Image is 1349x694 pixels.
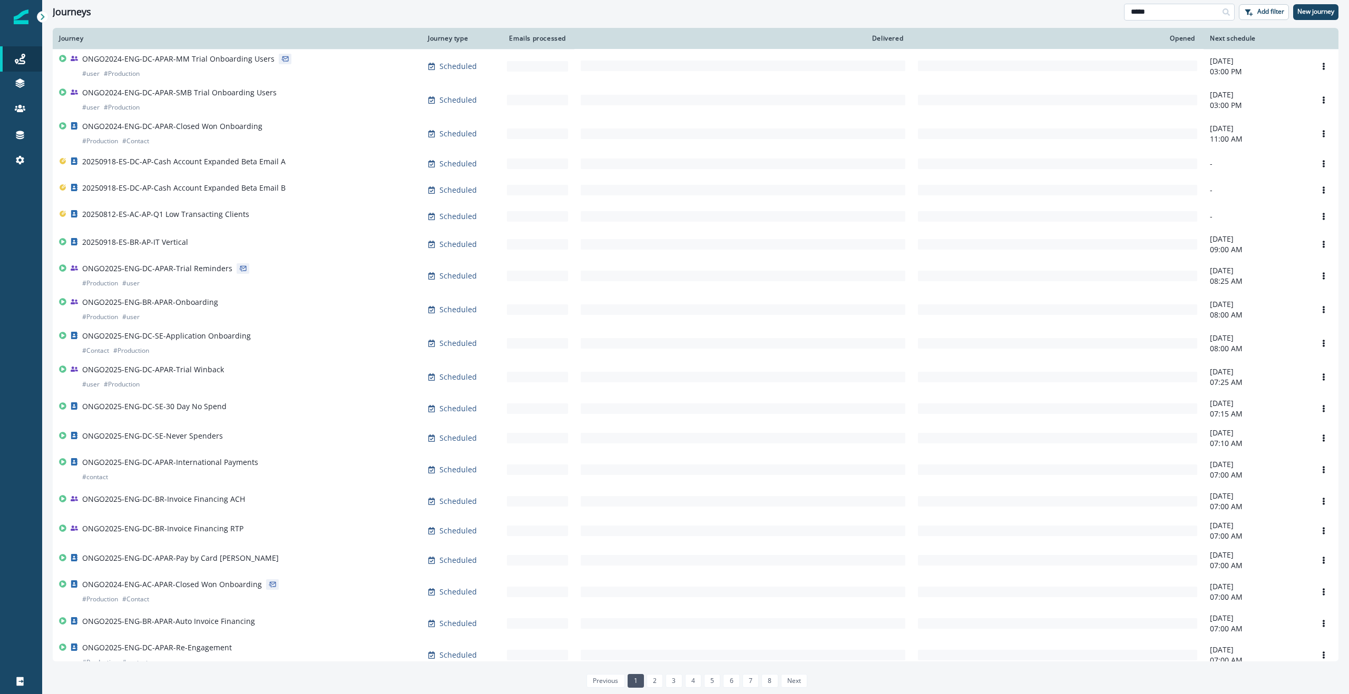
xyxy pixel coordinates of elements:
[439,128,477,139] p: Scheduled
[82,263,232,274] p: ONGO2025-ENG-DC-APAR-Trial Reminders
[1210,158,1303,169] p: -
[122,136,149,146] p: # Contact
[507,34,568,43] div: Emails processed
[82,553,279,563] p: ONGO2025-ENG-DC-APAR-Pay by Card [PERSON_NAME]
[439,618,477,629] p: Scheduled
[439,403,477,414] p: Scheduled
[1315,493,1332,509] button: Options
[82,431,223,441] p: ONGO2025-ENG-DC-SE-Never Spenders
[53,326,1338,360] a: ONGO2025-ENG-DC-SE-Application Onboarding#Contact#ProductionScheduled-[DATE]08:00 AMOptions
[439,158,477,169] p: Scheduled
[1315,369,1332,385] button: Options
[1210,100,1303,111] p: 03:00 PM
[1210,333,1303,343] p: [DATE]
[1210,66,1303,77] p: 03:00 PM
[1210,428,1303,438] p: [DATE]
[82,312,118,322] p: # Production
[1315,209,1332,224] button: Options
[1315,156,1332,172] button: Options
[53,83,1338,117] a: ONGO2024-ENG-DC-APAR-SMB Trial Onboarding Users#user#ProductionScheduled-[DATE]03:00 PMOptions
[82,379,100,390] p: # user
[1210,613,1303,623] p: [DATE]
[439,526,477,536] p: Scheduled
[1315,552,1332,568] button: Options
[1293,4,1338,20] button: New journey
[1210,645,1303,655] p: [DATE]
[1210,310,1303,320] p: 08:00 AM
[1210,560,1303,571] p: 07:00 AM
[53,575,1338,609] a: ONGO2024-ENG-AC-APAR-Closed Won Onboarding#Production#ContactScheduled-[DATE]07:00 AMOptions
[439,338,477,349] p: Scheduled
[1210,56,1303,66] p: [DATE]
[82,401,227,412] p: ONGO2025-ENG-DC-SE-30 Day No Spend
[1210,520,1303,531] p: [DATE]
[439,555,477,566] p: Scheduled
[1210,377,1303,388] p: 07:25 AM
[82,616,255,627] p: ONGO2025-ENG-BR-APAR-Auto Invoice Financing
[1210,244,1303,255] p: 09:00 AM
[1210,299,1303,310] p: [DATE]
[1210,438,1303,449] p: 07:10 AM
[918,34,1197,43] div: Opened
[1210,581,1303,592] p: [DATE]
[1210,234,1303,244] p: [DATE]
[1210,34,1303,43] div: Next schedule
[82,642,232,653] p: ONGO2025-ENG-DC-APAR-Re-Engagement
[53,453,1338,487] a: ONGO2025-ENG-DC-APAR-International Payments#contactScheduled-[DATE]07:00 AMOptions
[439,304,477,315] p: Scheduled
[53,49,1338,83] a: ONGO2024-ENG-DC-APAR-MM Trial Onboarding Users#user#ProductionScheduled-[DATE]03:00 PMOptions
[1210,265,1303,276] p: [DATE]
[439,496,477,507] p: Scheduled
[1210,409,1303,419] p: 07:15 AM
[439,433,477,443] p: Scheduled
[1210,470,1303,480] p: 07:00 AM
[104,102,140,113] p: # Production
[439,372,477,382] p: Scheduled
[104,68,140,79] p: # Production
[1315,401,1332,417] button: Options
[1315,584,1332,600] button: Options
[1315,647,1332,663] button: Options
[704,674,720,688] a: Page 5
[122,594,149,604] p: # Contact
[53,293,1338,326] a: ONGO2025-ENG-BR-APAR-Onboarding#Production#userScheduled-[DATE]08:00 AMOptions
[439,650,477,660] p: Scheduled
[1297,8,1334,15] p: New journey
[82,364,224,375] p: ONGO2025-ENG-DC-APAR-Trial Winback
[82,87,277,98] p: ONGO2024-ENG-DC-APAR-SMB Trial Onboarding Users
[781,674,807,688] a: Next page
[647,674,663,688] a: Page 2
[1315,302,1332,318] button: Options
[1210,134,1303,144] p: 11:00 AM
[122,657,148,668] p: # contact
[82,237,188,247] p: 20250918-ES-BR-AP-IT Vertical
[82,183,286,193] p: 20250918-ES-DC-AP-Cash Account Expanded Beta Email B
[53,6,91,18] h1: Journeys
[666,674,682,688] a: Page 3
[82,657,118,668] p: # Production
[53,177,1338,203] a: 20250918-ES-DC-AP-Cash Account Expanded Beta Email BScheduled--Options
[1315,616,1332,631] button: Options
[761,674,778,688] a: Page 8
[82,278,118,289] p: # Production
[14,9,28,24] img: Inflection
[742,674,759,688] a: Page 7
[1210,501,1303,512] p: 07:00 AM
[53,546,1338,575] a: ONGO2025-ENG-DC-APAR-Pay by Card [PERSON_NAME]Scheduled-[DATE]07:00 AMOptions
[1210,398,1303,409] p: [DATE]
[113,345,149,356] p: # Production
[1210,491,1303,501] p: [DATE]
[1210,123,1303,134] p: [DATE]
[1210,185,1303,195] p: -
[53,203,1338,230] a: 20250812-ES-AC-AP-Q1 Low Transacting ClientsScheduled--Options
[82,68,100,79] p: # user
[1315,523,1332,539] button: Options
[82,472,108,482] p: # contact
[439,185,477,195] p: Scheduled
[53,423,1338,453] a: ONGO2025-ENG-DC-SE-Never SpendersScheduled-[DATE]07:10 AMOptions
[1210,90,1303,100] p: [DATE]
[82,594,118,604] p: # Production
[82,331,251,341] p: ONGO2025-ENG-DC-SE-Application Onboarding
[428,34,494,43] div: Journey type
[439,61,477,72] p: Scheduled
